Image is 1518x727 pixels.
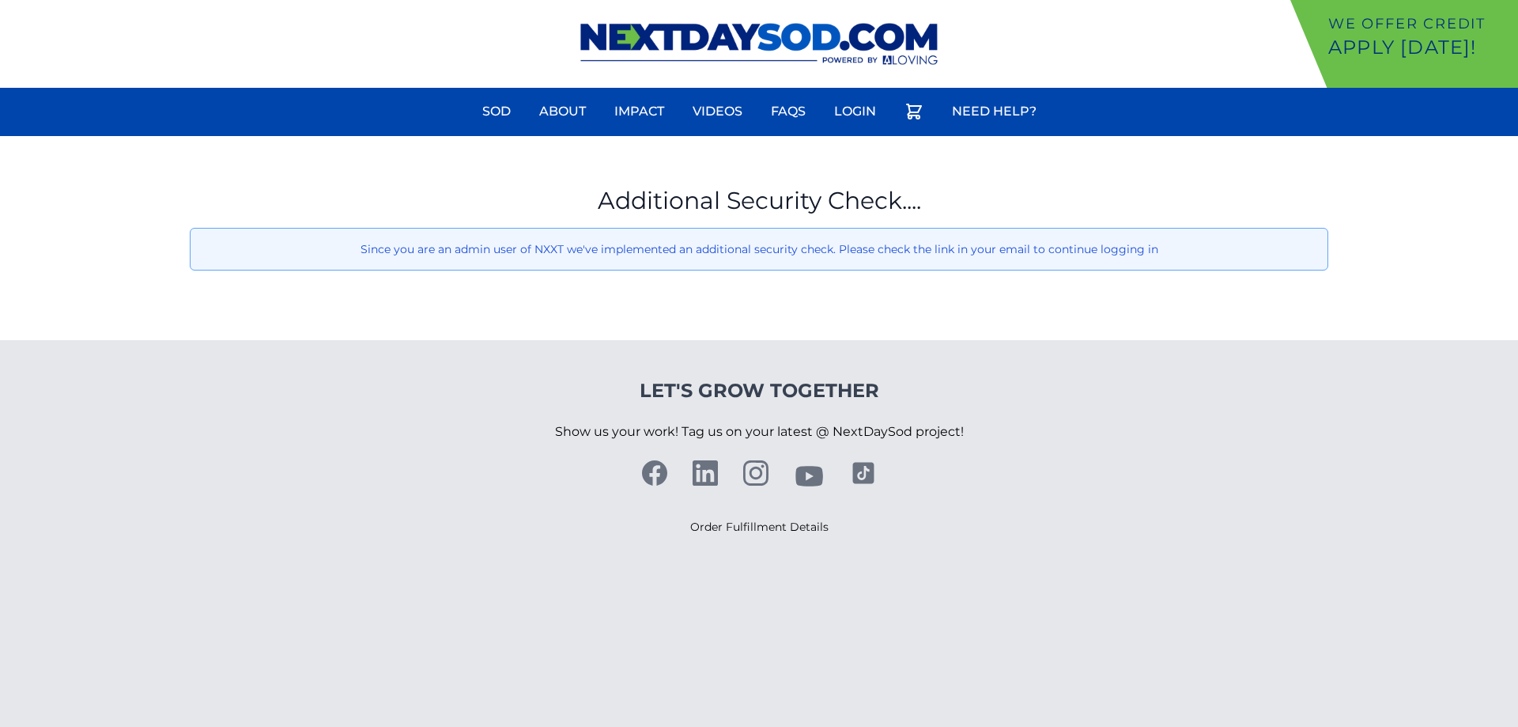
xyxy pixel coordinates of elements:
a: Order Fulfillment Details [690,520,829,534]
h4: Let's Grow Together [555,378,964,403]
p: Apply [DATE]! [1328,35,1512,60]
p: Since you are an admin user of NXXT we've implemented an additional security check. Please check ... [203,241,1315,257]
a: Sod [473,93,520,131]
a: Need Help? [942,93,1046,131]
a: Videos [683,93,752,131]
p: We offer Credit [1328,13,1512,35]
a: Login [825,93,885,131]
a: Impact [605,93,674,131]
h1: Additional Security Check.... [190,187,1328,215]
p: Show us your work! Tag us on your latest @ NextDaySod project! [555,403,964,460]
a: FAQs [761,93,815,131]
a: About [530,93,595,131]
